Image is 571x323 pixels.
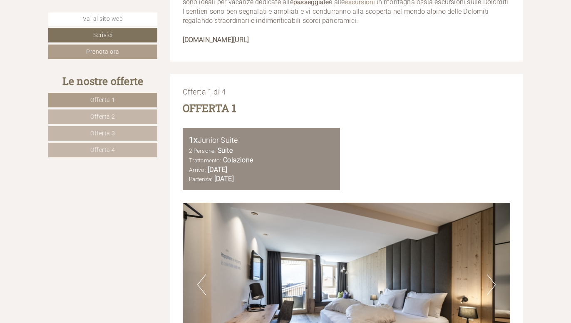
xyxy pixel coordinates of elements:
[90,147,115,153] span: Offerta 4
[218,147,233,154] b: Suite
[289,219,328,234] button: Invia
[48,45,157,59] a: Prenota ora
[149,7,179,21] div: [DATE]
[208,166,227,174] b: [DATE]
[13,25,129,31] div: Hotel Simpaty
[223,156,253,164] b: Colazione
[90,97,115,103] span: Offerta 1
[189,147,216,154] small: 2 Persone:
[48,28,157,42] a: Scrivici
[48,12,157,26] a: Vai al sito web
[189,157,221,164] small: Trattamento:
[197,274,206,295] button: Previous
[189,176,213,182] small: Partenza:
[487,274,496,295] button: Next
[189,134,334,146] div: Junior Suite
[48,74,157,89] div: Le nostre offerte
[189,135,198,145] b: 1x
[183,87,226,96] span: Offerta 1 di 4
[189,166,206,173] small: Arrivo:
[13,41,129,47] small: 10:45
[7,23,133,48] div: Buon giorno, come possiamo aiutarla?
[90,130,115,137] span: Offerta 3
[183,36,249,44] strong: [DOMAIN_NAME][URL]
[90,113,115,120] span: Offerta 2
[214,175,234,183] b: [DATE]
[183,101,236,116] div: Offerta 1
